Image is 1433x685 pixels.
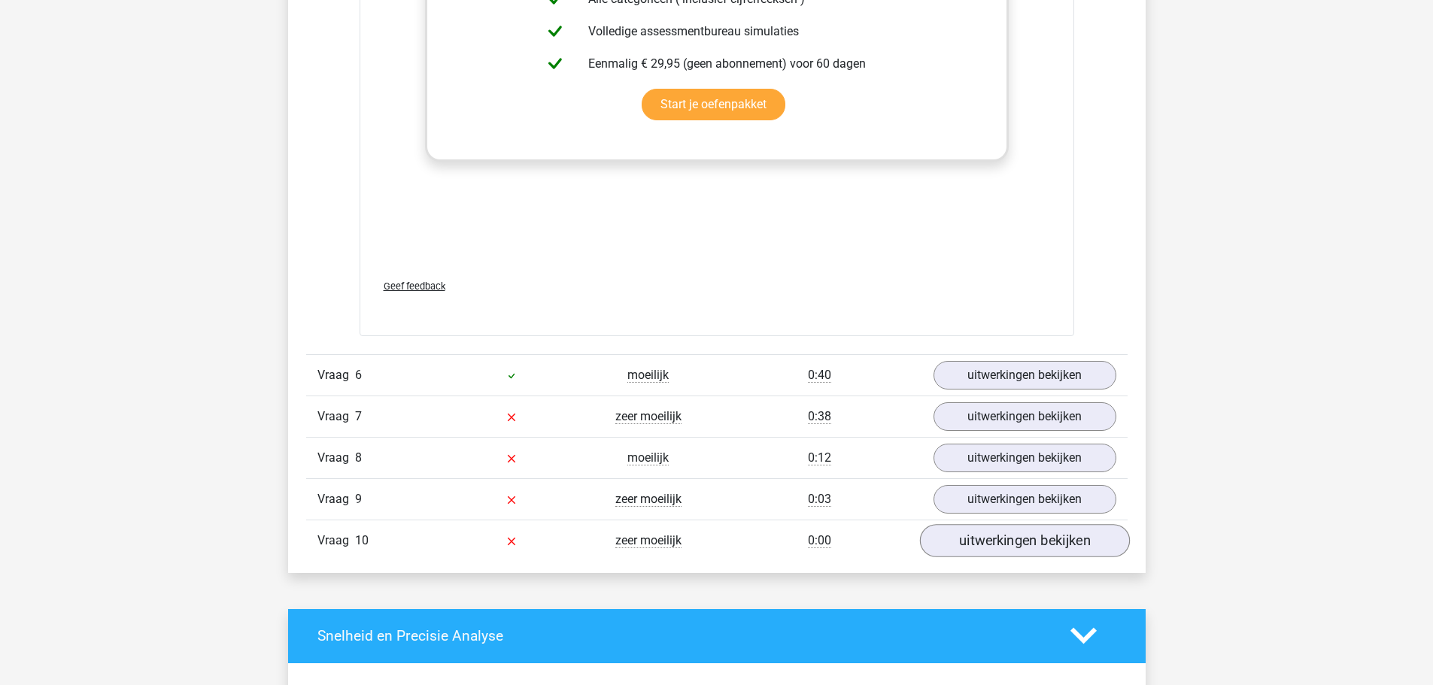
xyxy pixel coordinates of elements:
[317,490,355,508] span: Vraag
[934,361,1116,389] a: uitwerkingen bekijken
[317,627,1048,644] h4: Snelheid en Precisie Analyse
[808,450,831,465] span: 0:12
[355,368,362,382] span: 6
[355,450,362,465] span: 8
[317,532,355,550] span: Vraag
[615,533,682,548] span: zeer moeilijk
[355,409,362,423] span: 7
[808,492,831,507] span: 0:03
[627,368,669,383] span: moeilijk
[919,524,1129,557] a: uitwerkingen bekijken
[355,533,369,547] span: 10
[934,402,1116,431] a: uitwerkingen bekijken
[642,89,785,120] a: Start je oefenpakket
[355,492,362,506] span: 9
[627,450,669,465] span: moeilijk
[615,409,682,424] span: zeer moeilijk
[317,408,355,426] span: Vraag
[317,366,355,384] span: Vraag
[808,368,831,383] span: 0:40
[934,444,1116,472] a: uitwerkingen bekijken
[384,280,445,292] span: Geef feedback
[615,492,682,507] span: zeer moeilijk
[808,409,831,424] span: 0:38
[808,533,831,548] span: 0:00
[317,449,355,467] span: Vraag
[934,485,1116,514] a: uitwerkingen bekijken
